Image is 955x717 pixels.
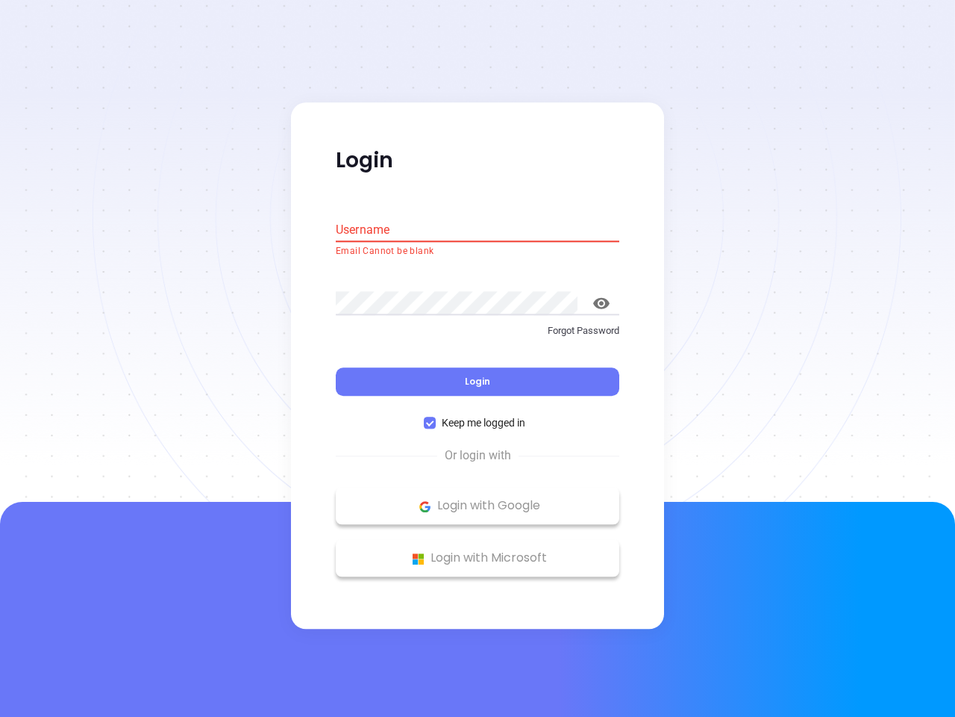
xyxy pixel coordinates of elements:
button: Login [336,368,619,397]
p: Login [336,147,619,174]
a: Forgot Password [336,323,619,350]
p: Login with Google [343,495,612,518]
p: Login with Microsoft [343,547,612,570]
img: Microsoft Logo [409,550,428,568]
span: Or login with [437,447,519,465]
button: toggle password visibility [583,285,619,321]
span: Login [465,376,490,388]
p: Email Cannot be blank [336,244,619,259]
p: Forgot Password [336,323,619,338]
span: Keep me logged in [436,415,531,432]
img: Google Logo [416,497,434,516]
button: Google Logo Login with Google [336,488,619,525]
button: Microsoft Logo Login with Microsoft [336,540,619,577]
